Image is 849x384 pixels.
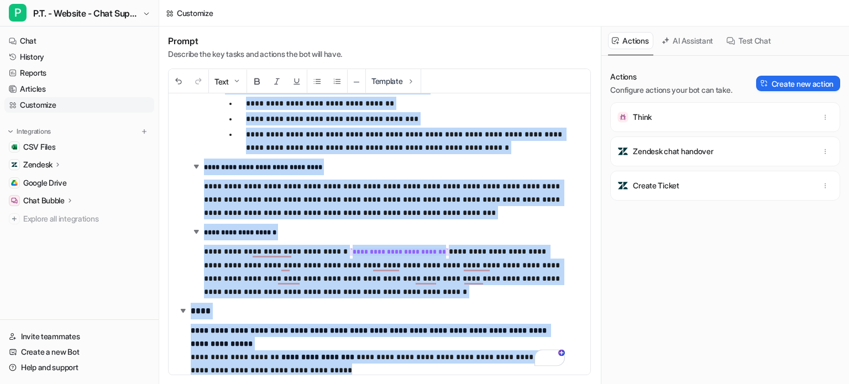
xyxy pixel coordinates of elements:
button: Italic [267,70,287,93]
p: Integrations [17,127,51,136]
button: Redo [188,70,208,93]
button: Text [209,70,247,93]
img: Create Ticket icon [617,180,628,191]
button: Undo [169,70,188,93]
a: CSV FilesCSV Files [4,139,154,155]
div: Francisco says… [9,286,212,334]
img: Unordered List [313,77,322,86]
div: eesel • [DATE] [18,253,66,260]
div: Hi [PERSON_NAME], any advance on this_ [40,286,212,320]
img: Bold [253,77,261,86]
a: Invite teammates [4,329,154,344]
button: Unordered List [307,70,327,93]
img: CSV Files [11,144,18,150]
a: Create a new Bot [4,344,154,360]
a: Customize [4,97,154,113]
img: Profile image for eesel [32,6,49,24]
h1: Prompt [168,35,342,46]
span: Explore all integrations [23,210,150,228]
img: Create action [761,80,768,87]
p: Actions [610,71,732,82]
a: Explore all integrations [4,211,154,227]
a: Help and support [4,360,154,375]
h1: eesel [54,6,77,14]
div: Hi [PERSON_NAME],Sorry to hear it's still not working as expected. Thanks for he details and scre... [9,65,181,251]
a: Articles [4,81,154,97]
a: Chat [4,33,154,49]
a: Reports [4,65,154,81]
img: Italic [272,77,281,86]
div: Customize [177,7,213,19]
img: expand-arrow.svg [177,305,188,316]
img: Ordered List [333,77,342,86]
button: Test Chat [722,32,775,49]
button: Start recording [70,335,79,344]
p: Create Ticket [633,180,679,191]
span: P [9,4,27,22]
a: Google DriveGoogle Drive [4,175,154,191]
img: explore all integrations [9,213,20,224]
p: Describe the key tasks and actions the bot will have. [168,49,342,60]
button: Send a message… [190,330,207,348]
button: Template [366,69,421,93]
button: Create new action [756,76,840,91]
img: Zendesk chat handover icon [617,146,628,157]
button: Bold [247,70,267,93]
button: ─ [348,70,365,93]
p: Zendesk [23,159,53,170]
p: Think [633,112,652,123]
img: Dropdown Down Arrow [232,77,241,86]
a: [URL][DOMAIN_NAME] [49,13,188,33]
div: To enrich screen reader interactions, please activate Accessibility in Grammarly extension settings [169,93,583,375]
textarea: Message… [9,312,212,330]
button: Underline [287,70,307,93]
img: Underline [292,77,301,86]
button: Upload attachment [17,335,26,344]
p: Chat Bubble [23,195,65,206]
img: Template [406,77,415,86]
img: Zendesk [11,161,18,168]
div: Close [194,4,214,24]
img: menu_add.svg [140,128,148,135]
button: Home [173,4,194,25]
img: Google Drive [11,180,18,186]
button: Actions [608,32,653,49]
button: Emoji picker [35,335,44,344]
div: Hi [PERSON_NAME], Sorry to hear it's still not working as expected. Thanks for he details and scr... [18,71,172,245]
button: go back [7,4,28,25]
p: Active 2h ago [54,14,103,25]
div: eesel says… [9,65,212,271]
img: Redo [194,77,203,86]
button: Gif picker [53,335,61,344]
span: P.T. - Website - Chat Support [33,6,140,21]
div: Hi [PERSON_NAME], any advance on this_ [49,292,203,314]
button: Ordered List [327,70,347,93]
a: History [4,49,154,65]
div: [DATE] [9,50,212,65]
div: [DATE] [9,271,212,286]
img: expand menu [7,128,14,135]
span: Google Drive [23,177,67,188]
img: Undo [174,77,183,86]
img: expand-arrow.svg [191,161,202,172]
p: Configure actions your bot can take. [610,85,732,96]
p: Zendesk chat handover [633,146,713,157]
img: Think icon [617,112,628,123]
img: Chat Bubble [11,197,18,204]
span: CSV Files [23,141,55,152]
button: Integrations [4,126,54,137]
img: expand-arrow.svg [191,226,202,237]
button: AI Assistant [658,32,718,49]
